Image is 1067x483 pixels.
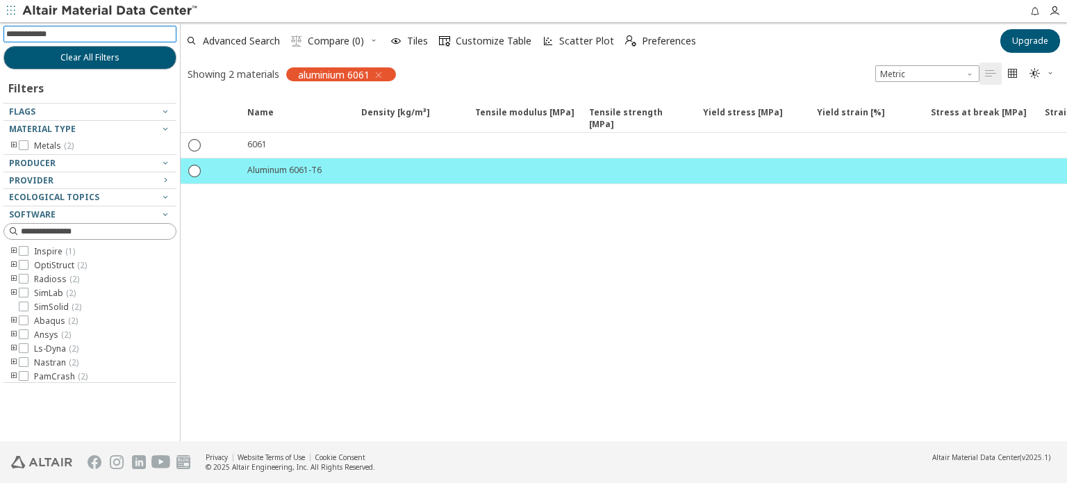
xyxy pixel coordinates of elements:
[68,315,78,327] span: ( 2 )
[407,36,428,46] span: Tiles
[78,370,88,382] span: ( 2 )
[467,106,581,131] span: Tensile modulus [MPa]
[61,329,71,341] span: ( 2 )
[69,343,78,354] span: ( 2 )
[9,191,99,203] span: Ecological Topics
[3,104,176,120] button: Flags
[203,36,280,46] span: Advanced Search
[34,274,79,285] span: Radioss
[69,357,78,368] span: ( 2 )
[34,316,78,327] span: Abaqus
[34,260,87,271] span: OptiStruct
[64,140,74,152] span: ( 2 )
[69,273,79,285] span: ( 2 )
[475,106,574,131] span: Tensile modulus [MPa]
[77,259,87,271] span: ( 2 )
[642,36,696,46] span: Preferences
[291,35,302,47] i: 
[923,106,1036,131] span: Stress at break [MPa]
[9,208,56,220] span: Software
[9,371,19,382] i: toogle group
[581,106,695,131] span: Tensile strength [MPa]
[931,106,1027,131] span: Stress at break [MPa]
[361,106,430,131] span: Density [kg/m³]
[3,206,176,223] button: Software
[9,106,35,117] span: Flags
[932,452,1020,462] span: Altair Material Data Center
[695,106,809,131] span: Yield stress [MPa]
[9,140,19,152] i: toogle group
[1029,68,1041,79] i: 
[9,174,53,186] span: Provider
[9,123,76,135] span: Material Type
[3,155,176,172] button: Producer
[1012,35,1048,47] span: Upgrade
[439,35,450,47] i: 
[817,106,885,131] span: Yield strain [%]
[34,246,75,257] span: Inspire
[34,288,76,299] span: SimLab
[809,106,923,131] span: Yield strain [%]
[3,189,176,206] button: Ecological Topics
[875,65,979,82] div: Unit System
[206,462,375,472] div: © 2025 Altair Engineering, Inc. All Rights Reserved.
[1024,63,1060,85] button: Theme
[559,36,614,46] span: Scatter Plot
[9,246,19,257] i: toogle group
[9,329,19,341] i: toogle group
[247,138,267,150] div: 6061
[456,36,531,46] span: Customize Table
[34,302,81,313] span: SimSolid
[206,452,228,462] a: Privacy
[9,274,19,285] i: toogle group
[315,452,365,462] a: Cookie Consent
[22,4,199,18] img: Altair Material Data Center
[3,121,176,138] button: Material Type
[298,68,370,81] span: aluminium 6061
[34,357,78,368] span: Nastran
[875,65,979,82] span: Metric
[9,343,19,354] i: toogle group
[34,371,88,382] span: PamCrash
[247,106,274,131] span: Name
[34,140,74,152] span: Metals
[3,172,176,189] button: Provider
[353,106,467,131] span: Density [kg/m³]
[9,288,19,299] i: toogle group
[9,316,19,327] i: toogle group
[9,157,56,169] span: Producer
[188,67,279,81] div: Showing 2 materials
[3,69,51,103] div: Filters
[208,106,239,131] span: Expand
[60,52,119,63] span: Clear All Filters
[625,35,636,47] i: 
[1002,63,1024,85] button: Tile View
[34,343,78,354] span: Ls-Dyna
[9,260,19,271] i: toogle group
[247,164,322,176] div: Aluminum 6061-T6
[703,106,783,131] span: Yield stress [MPa]
[72,301,81,313] span: ( 2 )
[932,452,1050,462] div: (v2025.1)
[66,287,76,299] span: ( 2 )
[3,46,176,69] button: Clear All Filters
[1000,29,1060,53] button: Upgrade
[979,63,1002,85] button: Table View
[239,106,353,131] span: Name
[9,357,19,368] i: toogle group
[308,36,364,46] span: Compare (0)
[1007,68,1018,79] i: 
[11,456,72,468] img: Altair Engineering
[65,245,75,257] span: ( 1 )
[985,68,996,79] i: 
[589,106,689,131] span: Tensile strength [MPa]
[238,452,305,462] a: Website Terms of Use
[34,329,71,341] span: Ansys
